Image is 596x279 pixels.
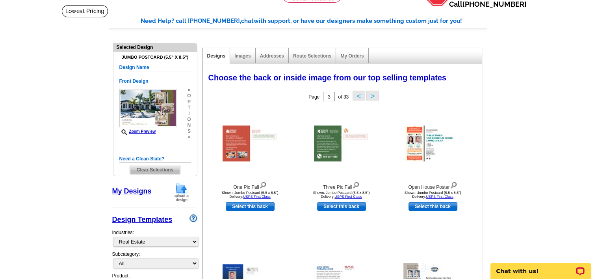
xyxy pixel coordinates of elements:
[119,155,191,163] h5: Need a Clean Slate?
[243,195,271,199] a: USPS First Class
[405,126,460,162] img: Open House Poster
[259,180,267,189] img: view design details
[187,117,191,123] span: o
[207,180,293,191] div: One Pic Fall
[119,129,156,134] a: Zoom Preview
[112,187,152,195] a: My Designs
[112,251,197,272] div: Subcategory:
[298,180,385,191] div: Three Pic Fall
[130,165,180,175] span: Clear Selections
[141,17,487,26] div: Need Help? call [PHONE_NUMBER], with support, or have our designers make something custom just fo...
[260,53,284,59] a: Addresses
[298,191,385,199] div: Shown: Jumbo Postcard (5.5 x 8.5") Delivery:
[334,195,362,199] a: USPS First Class
[353,91,365,100] button: <
[119,64,191,71] h5: Design Name
[226,202,275,211] a: use this design
[119,89,177,127] img: GENPJF_JLSwoop_ALL.jpg
[450,180,457,189] img: view design details
[187,134,191,140] span: »
[314,126,369,162] img: Three Pic Fall
[171,182,191,202] img: upload-design
[408,202,457,211] a: use this design
[293,53,331,59] a: Route Selections
[187,123,191,128] span: n
[187,87,191,93] span: »
[187,93,191,99] span: o
[112,216,173,223] a: Design Templates
[119,55,191,60] h4: Jumbo Postcard (5.5" x 8.5")
[189,214,197,222] img: design-wizard-help-icon.png
[207,53,226,59] a: Designs
[208,73,447,82] span: Choose the back or inside image from our top selling templates
[223,126,278,162] img: One Pic Fall
[187,128,191,134] span: s
[241,17,254,24] span: chat
[317,202,366,211] a: use this design
[207,191,293,199] div: Shown: Jumbo Postcard (5.5 x 8.5") Delivery:
[426,195,453,199] a: USPS First Class
[113,43,197,51] div: Selected Design
[352,180,360,189] img: view design details
[366,91,379,100] button: >
[338,94,349,100] span: of 33
[308,94,319,100] span: Page
[112,225,197,251] div: Industries:
[187,99,191,105] span: p
[234,53,251,59] a: Images
[119,78,191,85] h5: Front Design
[340,53,364,59] a: My Orders
[485,254,596,279] iframe: LiveChat chat widget
[390,191,476,199] div: Shown: Jumbo Postcard (5.5 x 8.5") Delivery:
[187,105,191,111] span: t
[187,111,191,117] span: i
[390,180,476,191] div: Open House Poster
